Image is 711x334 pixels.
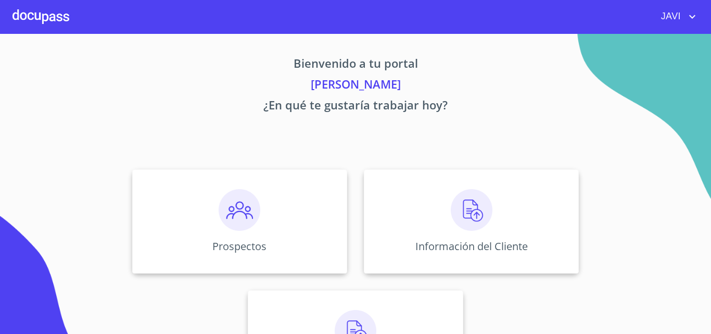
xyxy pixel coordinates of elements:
img: prospectos.png [219,189,260,231]
p: ¿En qué te gustaría trabajar hoy? [35,96,676,117]
p: Bienvenido a tu portal [35,55,676,76]
button: account of current user [653,8,699,25]
p: [PERSON_NAME] [35,76,676,96]
p: Información del Cliente [415,239,528,253]
img: carga.png [451,189,492,231]
span: JAVI [653,8,686,25]
p: Prospectos [212,239,266,253]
